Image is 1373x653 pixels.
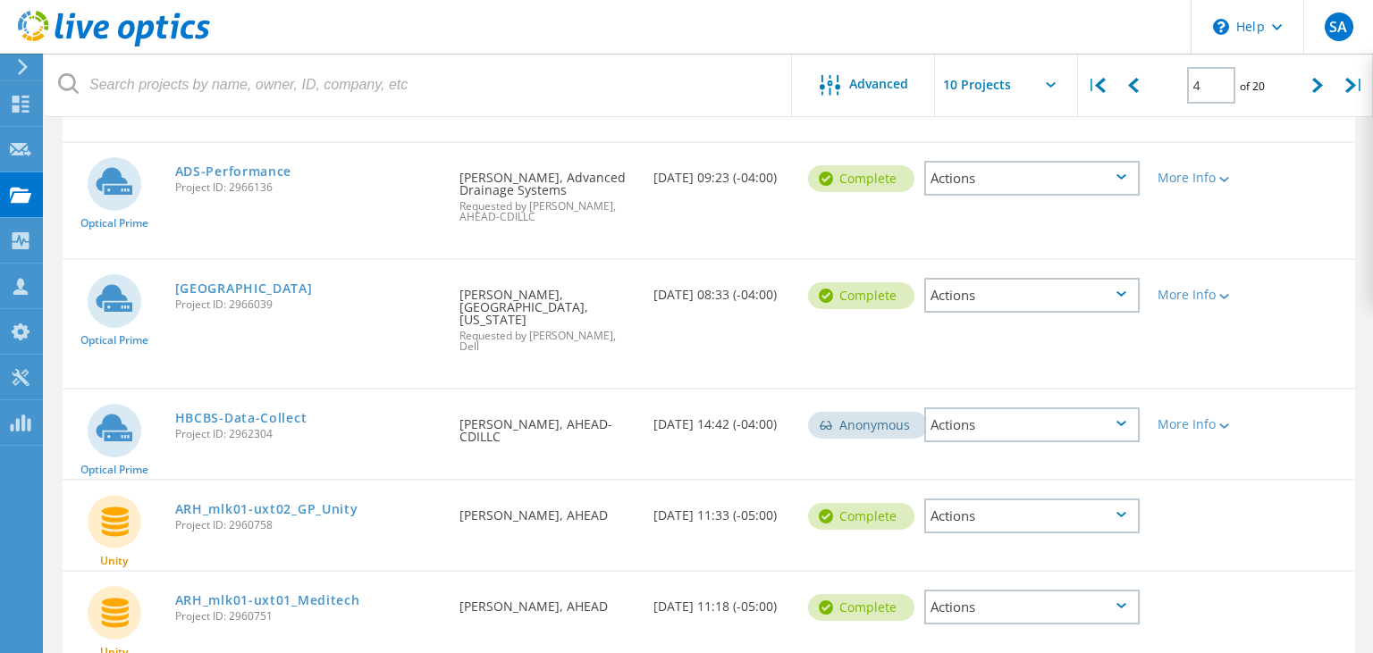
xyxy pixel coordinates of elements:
[924,407,1139,442] div: Actions
[808,412,928,439] div: Anonymous
[1158,289,1243,301] div: More Info
[849,78,908,90] span: Advanced
[451,260,644,370] div: [PERSON_NAME], [GEOGRAPHIC_DATA], [US_STATE]
[459,201,636,222] span: Requested by [PERSON_NAME], AHEAD-CDILLC
[808,594,914,621] div: Complete
[451,389,644,461] div: [PERSON_NAME], AHEAD-CDILLC
[175,594,360,607] a: ARH_mlk01-uxt01_Meditech
[80,465,148,475] span: Optical Prime
[644,481,800,540] div: [DATE] 11:33 (-05:00)
[808,503,914,530] div: Complete
[924,278,1139,313] div: Actions
[808,165,914,192] div: Complete
[175,282,313,295] a: [GEOGRAPHIC_DATA]
[459,331,636,352] span: Requested by [PERSON_NAME], Dell
[80,335,148,346] span: Optical Prime
[80,218,148,229] span: Optical Prime
[451,143,644,240] div: [PERSON_NAME], Advanced Drainage Systems
[924,590,1139,624] div: Actions
[175,299,442,310] span: Project ID: 2966039
[45,54,793,116] input: Search projects by name, owner, ID, company, etc
[924,498,1139,533] div: Actions
[175,182,442,193] span: Project ID: 2966136
[175,429,442,440] span: Project ID: 2962304
[644,143,800,202] div: [DATE] 09:23 (-04:00)
[924,161,1139,196] div: Actions
[100,556,128,566] span: Unity
[644,572,800,631] div: [DATE] 11:18 (-05:00)
[1158,172,1243,184] div: More Info
[175,412,307,424] a: HBCBS-Data-Collect
[175,611,442,622] span: Project ID: 2960751
[175,165,292,178] a: ADS-Performance
[1078,54,1115,117] div: |
[644,260,800,319] div: [DATE] 08:33 (-04:00)
[175,503,358,515] a: ARH_mlk01-uxt02_GP_Unity
[18,38,210,50] a: Live Optics Dashboard
[1158,418,1243,431] div: More Info
[644,389,800,448] div: [DATE] 14:42 (-04:00)
[1329,20,1347,34] span: SA
[451,572,644,631] div: [PERSON_NAME], AHEAD
[1213,19,1229,35] svg: \n
[175,520,442,531] span: Project ID: 2960758
[451,481,644,540] div: [PERSON_NAME], AHEAD
[1240,79,1265,94] span: of 20
[808,282,914,309] div: Complete
[1336,54,1373,117] div: |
